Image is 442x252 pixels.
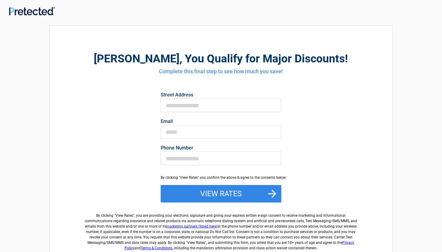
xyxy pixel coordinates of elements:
button: View Rates [161,185,281,203]
h2: , You Qualify for Major Discounts! [83,51,359,66]
span: View Rates [116,213,134,218]
h4: Complete this final step to see how much you save! [83,68,359,75]
label: Phone Number [161,146,281,150]
label: Email [161,119,281,124]
label: Street Address [161,93,281,97]
img: Main Logo [9,7,55,15]
div: By clicking "View Rates" you confirm the above & agree to the consents below [161,175,281,180]
a: Terms & Conditions [141,246,172,250]
a: marketing partners (listed here) [167,224,218,228]
label: By clicking " ", you are providing your electronic signature and giving your express written e-si... [83,208,359,251]
span: [PERSON_NAME] [94,52,180,65]
a: Privacy Policy [125,241,355,250]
